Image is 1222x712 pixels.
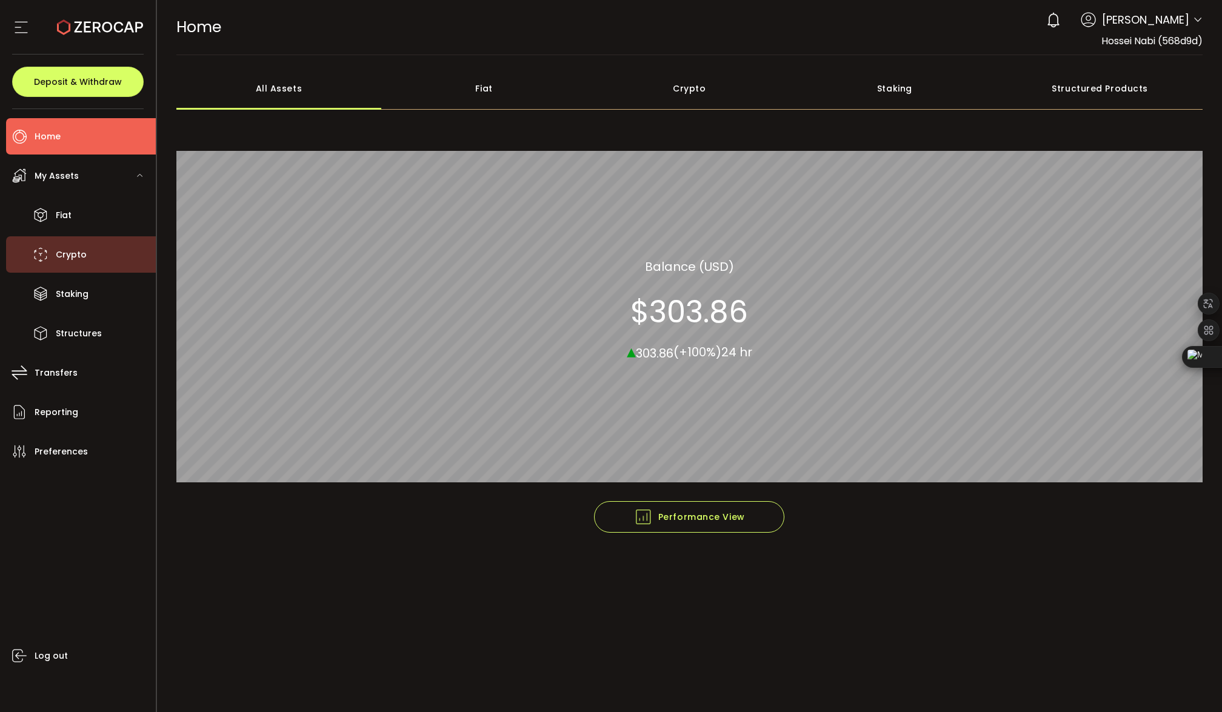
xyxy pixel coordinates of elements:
[1102,12,1189,28] span: [PERSON_NAME]
[381,67,587,110] div: Fiat
[997,67,1203,110] div: Structured Products
[35,364,78,382] span: Transfers
[792,67,998,110] div: Staking
[594,501,784,533] button: Performance View
[34,78,122,86] span: Deposit & Withdraw
[35,404,78,421] span: Reporting
[176,67,382,110] div: All Assets
[721,344,752,361] span: 24 hr
[56,325,102,342] span: Structures
[634,508,745,526] span: Performance View
[35,167,79,185] span: My Assets
[1101,34,1203,48] span: Hossei Nabi (568d9d)
[56,207,72,224] span: Fiat
[35,647,68,665] span: Log out
[35,128,61,145] span: Home
[176,16,221,38] span: Home
[56,246,87,264] span: Crypto
[645,257,734,275] section: Balance (USD)
[587,67,792,110] div: Crypto
[1161,654,1222,712] iframe: Chat Widget
[627,338,636,364] span: ▴
[12,67,144,97] button: Deposit & Withdraw
[630,293,748,330] section: $303.86
[35,443,88,461] span: Preferences
[56,285,88,303] span: Staking
[1161,654,1222,712] div: Chat-Widget
[636,344,673,361] span: 303.86
[673,344,721,361] span: (+100%)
